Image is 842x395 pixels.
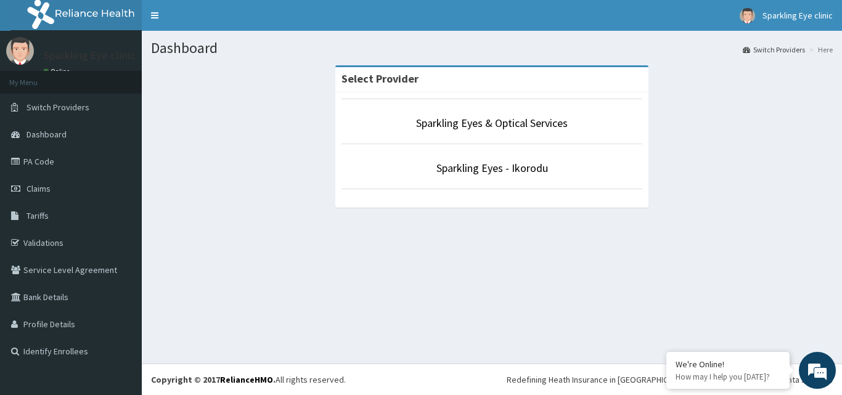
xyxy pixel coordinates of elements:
a: Sparkling Eyes & Optical Services [416,116,568,130]
img: User Image [6,37,34,65]
div: Redefining Heath Insurance in [GEOGRAPHIC_DATA] using Telemedicine and Data Science! [507,373,833,386]
a: Sparkling Eyes - Ikorodu [436,161,548,175]
strong: Copyright © 2017 . [151,374,276,385]
span: Sparkling Eye clinic [762,10,833,21]
p: Sparkling Eye clinic [43,50,136,61]
a: RelianceHMO [220,374,273,385]
img: User Image [740,8,755,23]
h1: Dashboard [151,40,833,56]
p: How may I help you today? [676,372,780,382]
span: Claims [27,183,51,194]
div: We're Online! [676,359,780,370]
li: Here [806,44,833,55]
span: Dashboard [27,129,67,140]
strong: Select Provider [341,71,419,86]
span: Switch Providers [27,102,89,113]
span: Tariffs [27,210,49,221]
a: Online [43,67,73,76]
a: Switch Providers [743,44,805,55]
footer: All rights reserved. [142,364,842,395]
